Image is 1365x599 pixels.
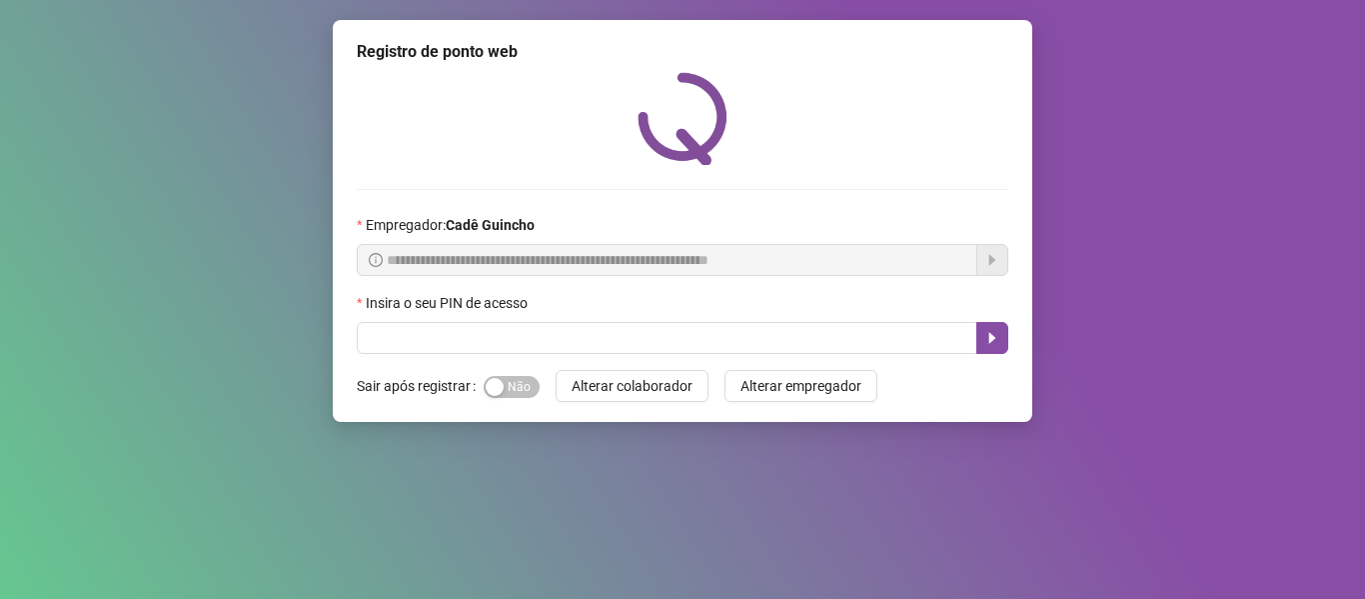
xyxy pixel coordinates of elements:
[357,40,1008,64] div: Registro de ponto web
[556,370,708,402] button: Alterar colaborador
[366,214,535,236] span: Empregador :
[357,292,541,314] label: Insira o seu PIN de acesso
[446,217,535,233] strong: Cadê Guincho
[369,253,383,267] span: info-circle
[724,370,877,402] button: Alterar empregador
[572,375,692,397] span: Alterar colaborador
[984,330,1000,346] span: caret-right
[740,375,861,397] span: Alterar empregador
[638,72,727,165] img: QRPoint
[357,370,484,402] label: Sair após registrar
